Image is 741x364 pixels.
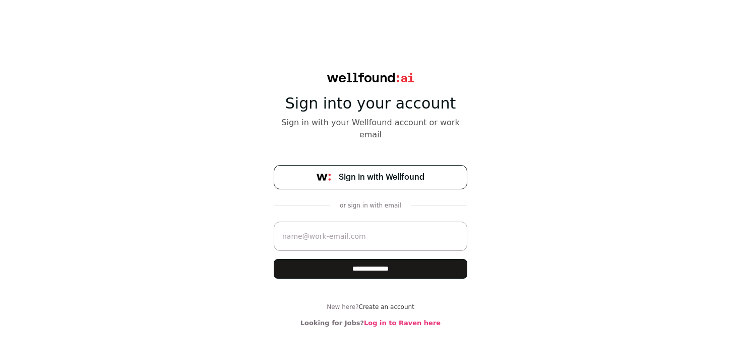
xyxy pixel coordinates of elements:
[274,165,467,189] a: Sign in with Wellfound
[317,174,331,181] img: wellfound-symbol-flush-black-fb3c872781a75f747ccb3a119075da62bfe97bd399995f84a933054e44a575c4.png
[364,319,441,327] a: Log in to Raven here
[274,117,467,141] div: Sign in with your Wellfound account or work email
[327,73,414,82] img: wellfound:ai
[274,94,467,113] div: Sign into your account
[338,201,403,210] div: or sign in with email
[274,319,467,327] div: Looking for Jobs?
[274,303,467,311] div: New here?
[274,222,467,251] input: name@work-email.com
[359,303,414,310] a: Create an account
[339,171,424,183] span: Sign in with Wellfound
